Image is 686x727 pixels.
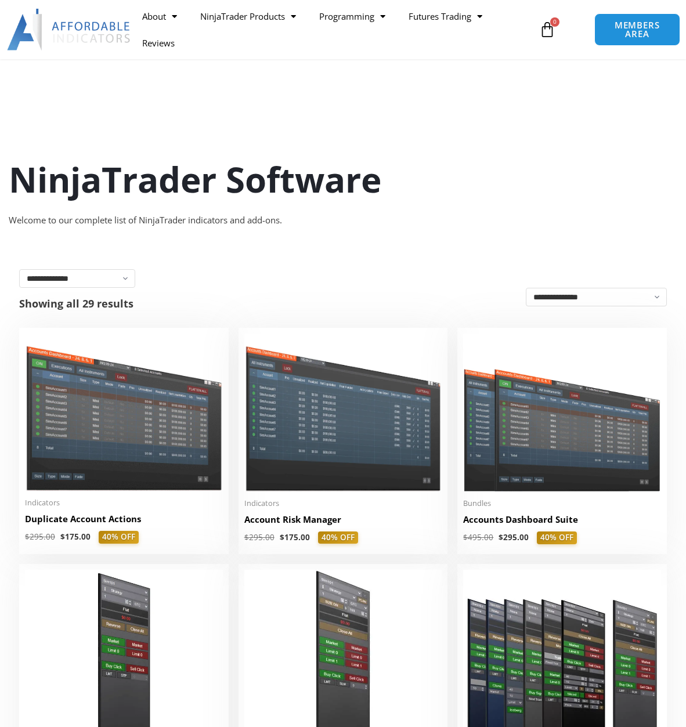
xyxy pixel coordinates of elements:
a: 0 [522,13,573,46]
span: 40% OFF [537,531,577,544]
a: Futures Trading [397,3,494,30]
select: Shop order [526,288,667,306]
a: NinjaTrader Products [189,3,308,30]
nav: Menu [131,3,536,56]
bdi: 295.00 [244,532,275,542]
a: Account Risk Manager [244,513,442,531]
span: 40% OFF [99,531,139,544]
img: Accounts Dashboard Suite [463,334,661,491]
img: Duplicate Account Actions [25,334,223,491]
span: $ [244,532,249,542]
img: LogoAI | Affordable Indicators – NinjaTrader [7,9,132,50]
a: Accounts Dashboard Suite [463,513,661,531]
span: $ [463,532,468,542]
h2: Accounts Dashboard Suite [463,513,661,526]
a: Reviews [131,30,186,56]
a: Duplicate Account Actions [25,513,223,531]
span: Indicators [244,498,442,508]
h1: NinjaTrader Software [9,155,677,204]
a: MEMBERS AREA [594,13,680,46]
bdi: 495.00 [463,532,493,542]
span: Indicators [25,498,223,508]
span: Bundles [463,498,661,508]
bdi: 295.00 [25,531,55,542]
bdi: 175.00 [280,532,310,542]
a: About [131,3,189,30]
a: Programming [308,3,397,30]
span: $ [280,532,284,542]
bdi: 175.00 [60,531,91,542]
span: 40% OFF [318,531,358,544]
span: $ [60,531,65,542]
h2: Duplicate Account Actions [25,513,223,525]
h2: Account Risk Manager [244,513,442,526]
div: Welcome to our complete list of NinjaTrader indicators and add-ons. [9,212,677,229]
span: MEMBERS AREA [606,21,668,38]
span: $ [499,532,503,542]
bdi: 295.00 [499,532,529,542]
img: Account Risk Manager [244,334,442,491]
span: 0 [550,17,559,27]
p: Showing all 29 results [19,298,133,309]
span: $ [25,531,30,542]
